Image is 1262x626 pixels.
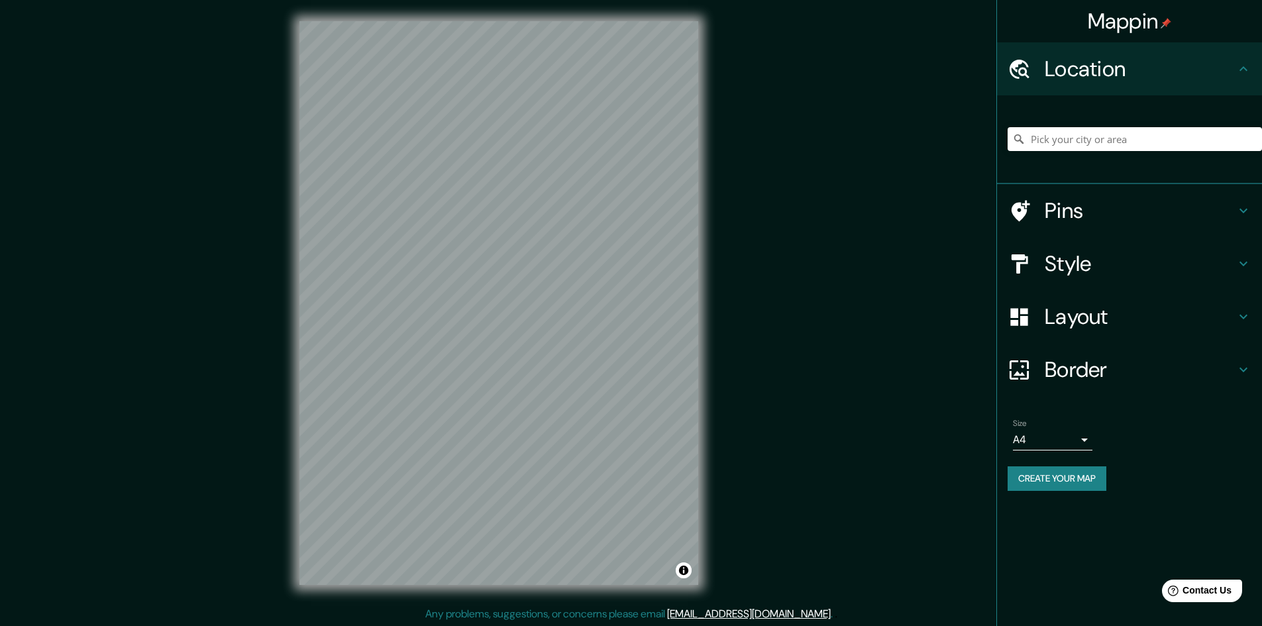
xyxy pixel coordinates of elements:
div: Location [997,42,1262,95]
label: Size [1013,418,1027,429]
a: [EMAIL_ADDRESS][DOMAIN_NAME] [667,607,831,621]
h4: Style [1045,250,1236,277]
canvas: Map [299,21,698,585]
div: . [835,606,837,622]
div: . [833,606,835,622]
div: Border [997,343,1262,396]
h4: Location [1045,56,1236,82]
p: Any problems, suggestions, or concerns please email . [425,606,833,622]
input: Pick your city or area [1008,127,1262,151]
div: Style [997,237,1262,290]
img: pin-icon.png [1161,18,1171,28]
button: Toggle attribution [676,562,692,578]
iframe: Help widget launcher [1144,574,1247,611]
div: Layout [997,290,1262,343]
h4: Border [1045,356,1236,383]
button: Create your map [1008,466,1106,491]
h4: Layout [1045,303,1236,330]
div: Pins [997,184,1262,237]
h4: Mappin [1088,8,1172,34]
h4: Pins [1045,197,1236,224]
div: A4 [1013,429,1092,450]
